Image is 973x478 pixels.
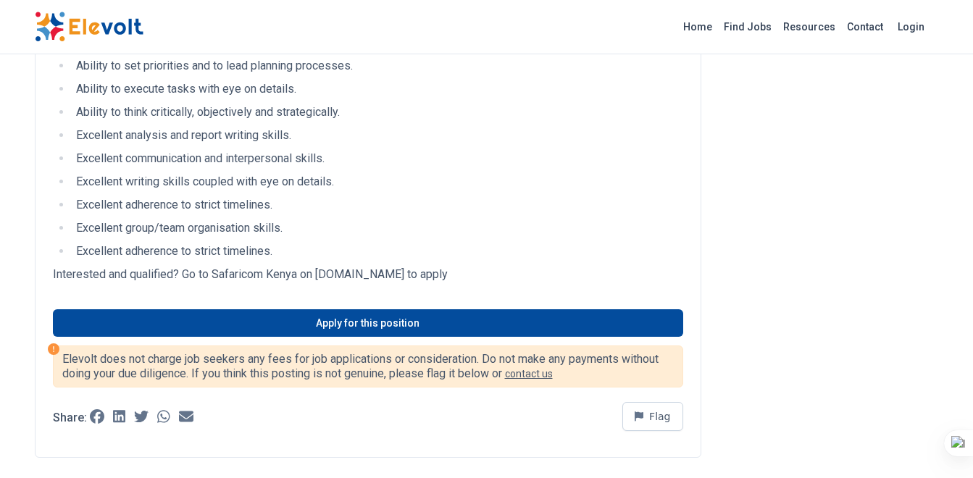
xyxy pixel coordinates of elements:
[622,402,683,431] button: Flag
[72,150,683,167] li: Excellent communication and interpersonal skills.
[53,266,683,283] p: Interested and qualified? Go to Safaricom Kenya on [DOMAIN_NAME] to apply
[53,412,87,424] p: Share:
[35,12,143,42] img: Elevolt
[62,352,674,381] p: Elevolt does not charge job seekers any fees for job applications or consideration. Do not make a...
[901,408,973,478] iframe: Chat Widget
[72,173,683,190] li: Excellent writing skills coupled with eye on details.
[777,15,841,38] a: Resources
[72,196,683,214] li: Excellent adherence to strict timelines.
[72,57,683,75] li: Ability to set priorities and to lead planning processes.
[677,15,718,38] a: Home
[72,219,683,237] li: Excellent group/team organisation skills.
[841,15,889,38] a: Contact
[72,80,683,98] li: Ability to execute tasks with eye on details.
[718,15,777,38] a: Find Jobs
[53,309,683,337] a: Apply for this position
[72,104,683,121] li: Ability to think critically, objectively and strategically.
[505,368,553,380] a: contact us
[72,243,683,260] li: Excellent adherence to strict timelines.
[72,127,683,144] li: Excellent analysis and report writing skills.
[889,12,933,41] a: Login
